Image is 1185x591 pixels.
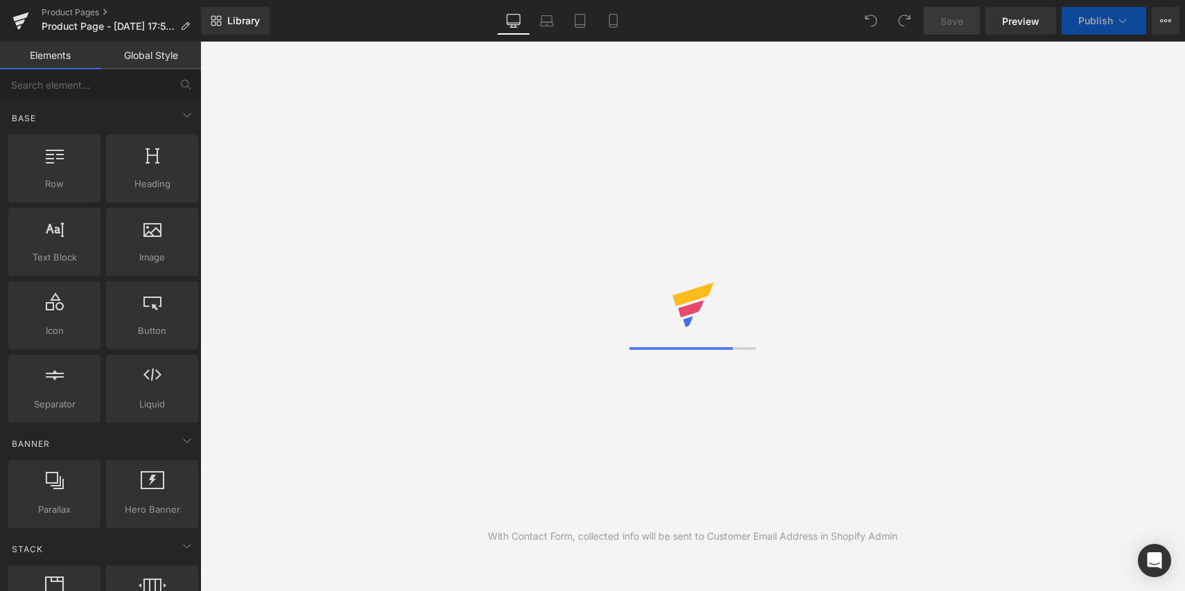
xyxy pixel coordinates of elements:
a: Product Pages [42,7,201,18]
span: Preview [1002,14,1039,28]
span: Button [110,324,194,338]
a: Desktop [497,7,530,35]
a: Laptop [530,7,563,35]
button: Publish [1062,7,1146,35]
button: Undo [857,7,885,35]
span: Product Page - [DATE] 17:59:23 [42,21,175,32]
span: Image [110,250,194,265]
span: Stack [10,543,44,556]
a: Tablet [563,7,597,35]
button: More [1152,7,1179,35]
span: Text Block [12,250,96,265]
a: New Library [201,7,270,35]
button: Redo [890,7,918,35]
span: Publish [1078,15,1113,26]
div: Open Intercom Messenger [1138,544,1171,577]
span: Heading [110,177,194,191]
span: Banner [10,437,51,450]
span: Library [227,15,260,27]
div: With Contact Form, collected info will be sent to Customer Email Address in Shopify Admin [488,529,897,544]
span: Liquid [110,397,194,412]
span: Base [10,112,37,125]
span: Parallax [12,502,96,517]
a: Global Style [100,42,201,69]
a: Preview [985,7,1056,35]
a: Mobile [597,7,630,35]
span: Row [12,177,96,191]
span: Save [940,14,963,28]
span: Separator [12,397,96,412]
span: Icon [12,324,96,338]
span: Hero Banner [110,502,194,517]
